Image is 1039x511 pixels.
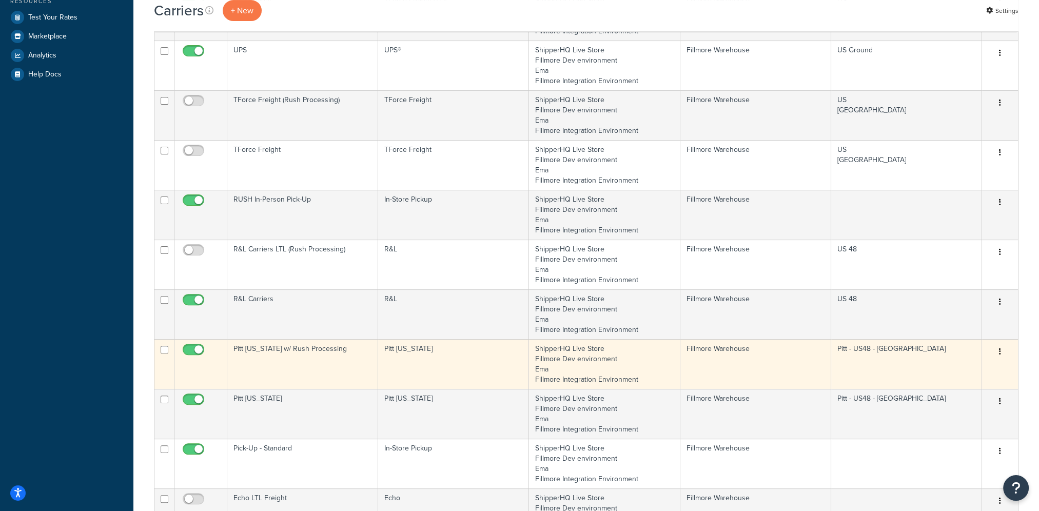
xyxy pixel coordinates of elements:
td: US Ground [831,41,982,90]
td: ShipperHQ Live Store Fillmore Dev environment Ema Fillmore Integration Environment [529,140,680,190]
td: UPS® [378,41,529,90]
a: Analytics [8,46,126,65]
span: Help Docs [28,70,62,79]
td: US [GEOGRAPHIC_DATA] [831,140,982,190]
td: US 48 [831,240,982,289]
td: Pitt - US48 - [GEOGRAPHIC_DATA] [831,339,982,389]
td: ShipperHQ Live Store Fillmore Dev environment Ema Fillmore Integration Environment [529,190,680,240]
td: Pitt [US_STATE] [378,389,529,439]
a: Test Your Rates [8,8,126,27]
td: Fillmore Warehouse [680,140,831,190]
td: ShipperHQ Live Store Fillmore Dev environment Ema Fillmore Integration Environment [529,389,680,439]
td: RUSH In-Person Pick-Up [227,190,378,240]
a: Help Docs [8,65,126,84]
td: Pitt [US_STATE] w/ Rush Processing [227,339,378,389]
span: Marketplace [28,32,67,41]
td: Fillmore Warehouse [680,41,831,90]
td: ShipperHQ Live Store Fillmore Dev environment Ema Fillmore Integration Environment [529,90,680,140]
td: Fillmore Warehouse [680,339,831,389]
span: Analytics [28,51,56,60]
td: TForce Freight [378,140,529,190]
a: Settings [986,4,1018,18]
td: TForce Freight (Rush Processing) [227,90,378,140]
h1: Carriers [154,1,204,21]
span: Test Your Rates [28,13,77,22]
td: Pitt - US48 - [GEOGRAPHIC_DATA] [831,389,982,439]
td: Fillmore Warehouse [680,240,831,289]
a: Marketplace [8,27,126,46]
td: In-Store Pickup [378,190,529,240]
button: Open Resource Center [1003,475,1029,501]
td: Fillmore Warehouse [680,289,831,339]
td: US [GEOGRAPHIC_DATA] [831,90,982,140]
td: Pitt [US_STATE] [378,339,529,389]
td: Fillmore Warehouse [680,90,831,140]
td: UPS [227,41,378,90]
td: Pick-Up - Standard [227,439,378,488]
td: ShipperHQ Live Store Fillmore Dev environment Ema Fillmore Integration Environment [529,240,680,289]
td: R&L Carriers [227,289,378,339]
td: US 48 [831,289,982,339]
td: Pitt [US_STATE] [227,389,378,439]
td: TForce Freight [378,90,529,140]
td: TForce Freight [227,140,378,190]
td: R&L [378,289,529,339]
td: R&L Carriers LTL (Rush Processing) [227,240,378,289]
td: ShipperHQ Live Store Fillmore Dev environment Ema Fillmore Integration Environment [529,439,680,488]
td: Fillmore Warehouse [680,389,831,439]
td: In-Store Pickup [378,439,529,488]
td: ShipperHQ Live Store Fillmore Dev environment Ema Fillmore Integration Environment [529,289,680,339]
td: Fillmore Warehouse [680,439,831,488]
td: ShipperHQ Live Store Fillmore Dev environment Ema Fillmore Integration Environment [529,339,680,389]
td: R&L [378,240,529,289]
td: ShipperHQ Live Store Fillmore Dev environment Ema Fillmore Integration Environment [529,41,680,90]
td: Fillmore Warehouse [680,190,831,240]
